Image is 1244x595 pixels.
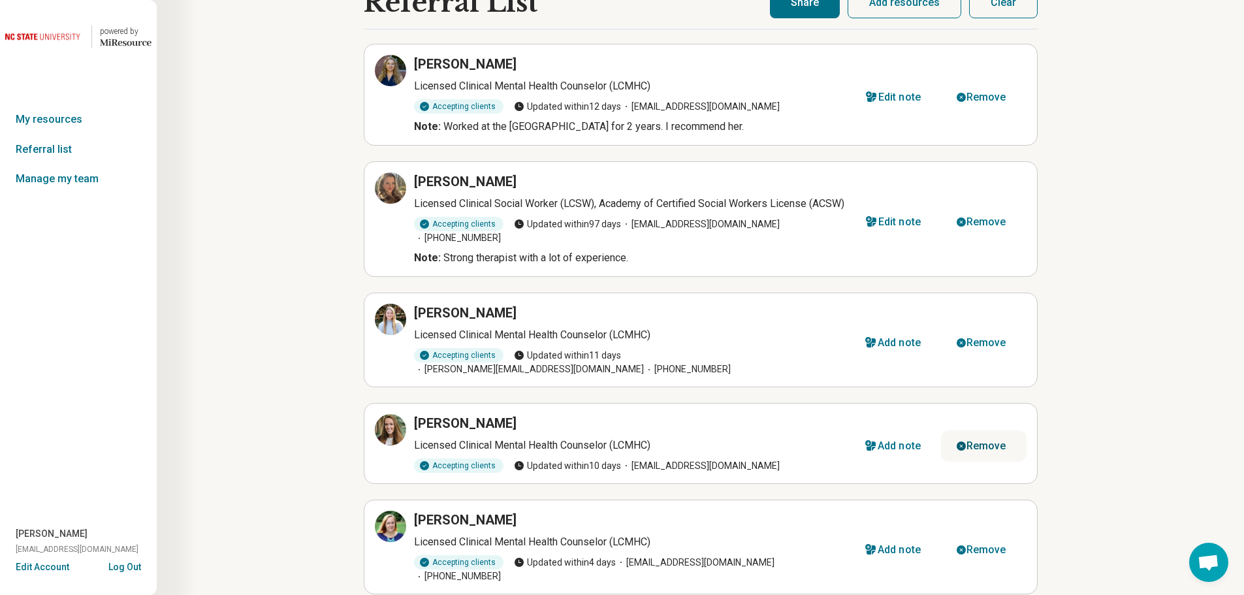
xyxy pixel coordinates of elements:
[443,120,744,133] span: Worked at the [GEOGRAPHIC_DATA] for 2 years. I recommend her.
[616,556,774,570] span: [EMAIL_ADDRESS][DOMAIN_NAME]
[414,78,850,94] p: Licensed Clinical Mental Health Counselor (LCMHC)
[941,430,1027,462] button: Remove
[621,217,780,231] span: [EMAIL_ADDRESS][DOMAIN_NAME]
[941,206,1027,238] button: Remove
[443,251,628,264] span: Strong therapist with a lot of experience.
[878,338,921,348] div: Add note
[414,570,501,583] span: [PHONE_NUMBER]
[414,172,517,191] h3: [PERSON_NAME]
[850,206,941,238] button: Edit note
[878,441,921,451] div: Add note
[514,556,616,570] span: Updated within 4 days
[16,543,138,555] span: [EMAIL_ADDRESS][DOMAIN_NAME]
[878,545,921,555] div: Add note
[514,100,621,114] span: Updated within 12 days
[414,438,850,453] p: Licensed Clinical Mental Health Counselor (LCMHC)
[850,82,941,113] button: Edit note
[941,82,1027,113] button: Remove
[414,217,503,231] div: Accepting clients
[850,534,941,566] button: Add note
[941,327,1027,359] button: Remove
[878,217,921,227] div: Edit note
[850,327,941,359] button: Add note
[850,430,941,462] button: Add note
[621,459,780,473] span: [EMAIL_ADDRESS][DOMAIN_NAME]
[414,99,503,114] div: Accepting clients
[5,21,84,52] img: North Carolina State University
[414,304,517,322] h3: [PERSON_NAME]
[644,362,731,376] span: [PHONE_NUMBER]
[1189,543,1228,582] a: Open chat
[966,217,1006,227] div: Remove
[414,55,517,73] h3: [PERSON_NAME]
[514,349,621,362] span: Updated within 11 days
[16,527,88,541] span: [PERSON_NAME]
[941,534,1027,566] button: Remove
[414,458,503,473] div: Accepting clients
[414,327,850,343] p: Licensed Clinical Mental Health Counselor (LCMHC)
[414,120,441,133] b: Note:
[966,338,1006,348] div: Remove
[414,196,850,212] p: Licensed Clinical Social Worker (LCSW), Academy of Certified Social Workers License (ACSW)
[100,25,152,37] div: powered by
[414,414,517,432] h3: [PERSON_NAME]
[514,459,621,473] span: Updated within 10 days
[966,92,1006,103] div: Remove
[966,545,1006,555] div: Remove
[878,92,921,103] div: Edit note
[414,348,503,362] div: Accepting clients
[514,217,621,231] span: Updated within 97 days
[5,21,152,52] a: North Carolina State University powered by
[16,560,69,574] button: Edit Account
[414,231,501,245] span: [PHONE_NUMBER]
[414,534,850,550] p: Licensed Clinical Mental Health Counselor (LCMHC)
[414,555,503,570] div: Accepting clients
[414,362,644,376] span: [PERSON_NAME][EMAIL_ADDRESS][DOMAIN_NAME]
[414,251,441,264] b: Note:
[966,441,1006,451] div: Remove
[621,100,780,114] span: [EMAIL_ADDRESS][DOMAIN_NAME]
[108,560,141,571] button: Log Out
[414,511,517,529] h3: [PERSON_NAME]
